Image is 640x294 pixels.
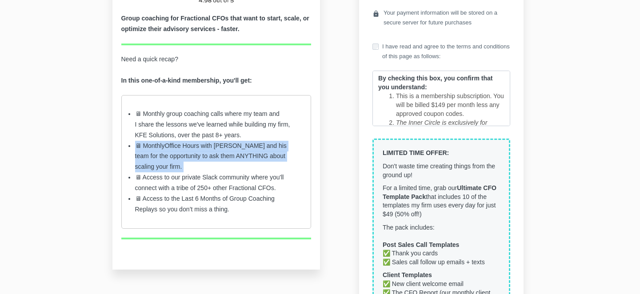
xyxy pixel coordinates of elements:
span: 🖥 Access to t [135,195,173,202]
strong: In this one-of-a-kind membership, you'll get: [121,77,252,84]
strong: Ultimate CFO Template Pack [383,184,496,200]
li: Office Hours with [PERSON_NAME] and his team [135,141,298,173]
strong: LIMITED TIME OFFER: [383,149,449,156]
em: The Inner Circle is exclusively for Fractional CFOs. Anyone else that attempts to access The Inne... [396,119,504,188]
li: he Last 6 Months of Group Coaching Replays so you don’t miss a thing. [135,194,298,215]
span: for the opportunity to ask them ANYTHING about scaling your firm. [135,152,286,170]
p: Need a quick recap? [121,54,312,86]
span: 🖥 Monthly [135,142,165,149]
b: Group coaching for Fractional CFOs that want to start, scale, or optimize their advisory services... [121,15,309,32]
p: Don't waste time creating things from the ground up! [383,162,500,179]
p: The pack includes: ✅ Thank you cards ollow up emails + texts [383,223,500,267]
label: I have read and agree to the terms and conditions of this page as follows: [372,42,510,61]
p: For a limited time, grab our that includes 10 of the templates my firm uses every day for just $4... [383,184,500,219]
i: lock [372,8,380,20]
strong: Post Sales Call Templates [383,241,459,248]
input: I have read and agree to the terms and conditions of this page as follows: [372,44,379,50]
strong: Client Templates [383,271,432,278]
span: ✅ Sales call f [383,258,422,266]
li: This is a membership subscription. You will be billed $149 per month less any approved coupon codes. [396,91,504,118]
span: Your payment information will be stored on a secure server for future purchases [384,8,510,28]
li: 🖥 Access to our private Slack community where you'll connect with a tribe of 250+ other Fractiona... [135,172,298,194]
strong: By checking this box, you confirm that you understand: [378,75,492,91]
li: 🖥 Monthly group coaching calls where my team and I share the lessons we've learned while building... [135,109,298,141]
